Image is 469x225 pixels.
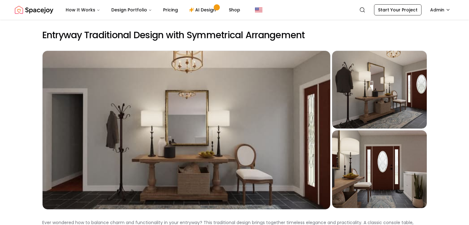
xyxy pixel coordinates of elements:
[42,30,427,41] h2: Entryway Traditional Design with Symmetrical Arrangement
[184,4,223,16] a: AI Design
[15,4,53,16] img: Spacejoy Logo
[61,4,105,16] button: How It Works
[158,4,183,16] a: Pricing
[374,4,422,15] a: Start Your Project
[426,4,454,15] button: Admin
[106,4,157,16] button: Design Portfolio
[15,4,53,16] a: Spacejoy
[61,4,245,16] nav: Main
[255,6,262,14] img: United States
[224,4,245,16] a: Shop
